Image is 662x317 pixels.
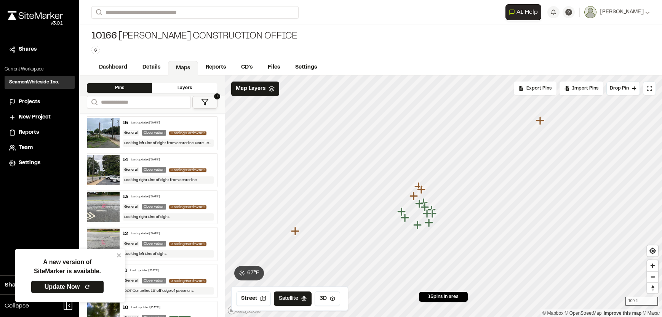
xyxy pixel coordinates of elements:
div: Map marker [428,209,438,219]
a: Dashboard [91,60,135,75]
button: Street [236,291,271,306]
div: Map marker [413,220,423,230]
img: rebrand.png [8,11,63,20]
span: Grading/Earthwork [169,205,206,209]
button: 67°F [234,266,264,280]
div: Map marker [397,207,407,217]
div: Map marker [409,191,419,201]
div: 14 [123,157,128,163]
button: [PERSON_NAME] [584,6,650,18]
a: Team [9,144,70,152]
span: Grading/Earthwork [169,242,206,246]
div: Map marker [427,205,437,215]
div: Map marker [424,218,434,228]
span: AI Help [516,8,538,17]
img: User [584,6,596,18]
a: Details [135,60,168,75]
a: Maps [168,61,198,75]
div: Map marker [291,226,301,236]
span: Map Layers [236,85,265,93]
div: 13 [123,194,128,200]
div: Observation [142,204,166,210]
div: Last updated [DATE] [131,232,160,236]
div: Map marker [419,198,429,208]
a: Reports [198,60,233,75]
div: 100 ft [625,297,658,306]
div: Last updated [DATE] [131,158,160,162]
span: 1 [214,93,220,99]
div: Last updated [DATE] [131,306,160,310]
span: Share Workspace [5,280,56,290]
a: Mapbox logo [227,306,261,315]
h3: SeamonWhiteside Inc. [9,79,59,86]
span: Settings [19,159,40,167]
a: New Project [9,113,70,122]
div: Looking right Line of sight. [123,213,214,221]
div: Map marker [536,116,545,126]
span: Import Pins [572,85,598,92]
span: 67 ° F [247,269,259,277]
span: Projects [19,98,40,106]
p: Current Workspace [5,66,75,73]
a: Shares [9,45,70,54]
div: No pins available to export [514,82,556,95]
div: Observation [142,241,166,247]
a: Maxar [643,311,660,316]
span: [PERSON_NAME] [600,8,644,16]
div: Observation [142,167,166,173]
div: Map marker [420,202,430,212]
span: Shares [19,45,37,54]
a: Reports [9,128,70,137]
button: Search [91,6,105,19]
a: Mapbox [542,311,563,316]
button: Search [87,96,101,109]
span: New Project [19,113,51,122]
button: Reset bearing to north [647,282,658,293]
div: Import Pins into your project [560,82,603,95]
div: Last updated [DATE] [131,195,160,199]
span: Collapse [5,301,29,311]
div: Last updated [DATE] [130,269,159,273]
div: General [123,130,139,136]
span: Grading/Earthwork [169,279,206,283]
button: Open AI Assistant [505,4,541,20]
p: A new version of SiteMarker is available. [34,258,101,276]
span: Drop Pin [610,85,629,92]
button: Zoom in [647,260,658,271]
a: Settings [9,159,70,167]
img: file [87,229,120,259]
span: 10166 [91,30,117,43]
div: Observation [142,278,166,283]
div: Oh geez...please don't... [8,20,63,27]
img: file [87,192,120,222]
div: General [123,278,139,283]
div: [PERSON_NAME] Construction Office [91,30,297,43]
div: Open AI Assistant [505,4,544,20]
div: General [123,241,139,247]
button: Find my location [647,245,658,256]
span: Grading/Earthwork [169,131,206,135]
div: Map marker [414,182,424,192]
div: DOT Centerline 15' off edge of pavement. [123,287,214,295]
img: file [87,155,120,185]
div: 15 [123,120,128,126]
span: 15 pins in area [428,293,459,300]
div: General [123,204,139,210]
a: Map feedback [604,311,641,316]
span: Team [19,144,33,152]
span: Export Pins [526,85,552,92]
button: close [117,252,122,258]
div: 12 [123,231,128,237]
a: CD's [233,60,260,75]
div: Observation [142,130,166,136]
div: General [123,167,139,173]
div: Looking left Line of sight. [123,250,214,258]
div: Pins [87,83,152,93]
a: Projects [9,98,70,106]
div: Looking right Line of sight from centerline. [123,176,214,184]
a: Update Now [31,280,104,293]
button: Satellite [274,291,312,306]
